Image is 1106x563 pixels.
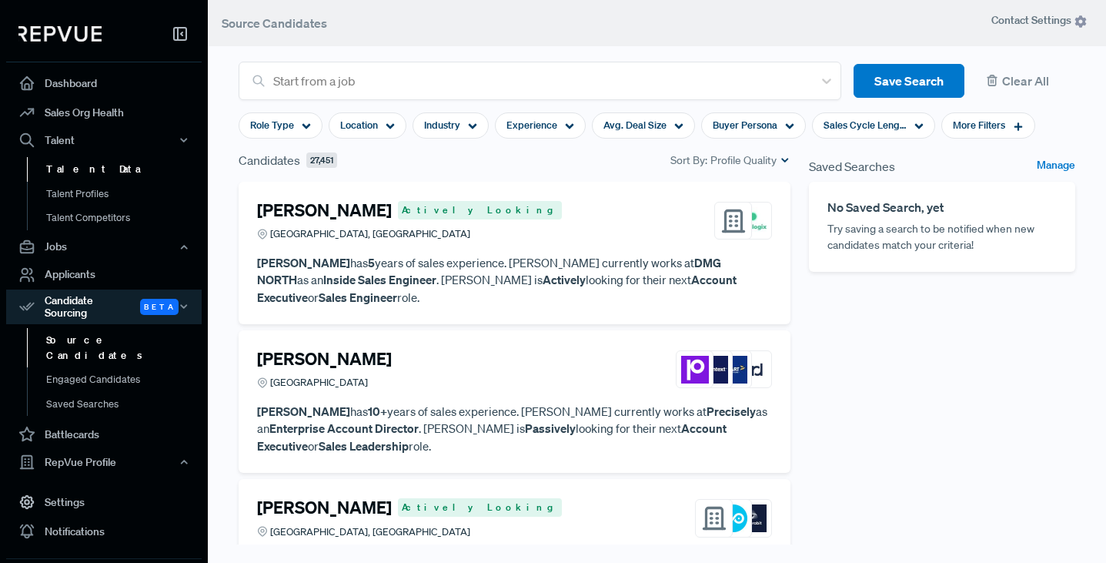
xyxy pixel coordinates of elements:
img: Coralogix [739,207,767,235]
span: Saved Searches [809,157,895,176]
img: RepVue [18,26,102,42]
a: Talent Data [27,157,222,182]
span: Buyer Persona [713,118,777,132]
span: Profile Quality [710,152,777,169]
span: 27,451 [306,152,337,169]
span: [GEOGRAPHIC_DATA] [270,375,368,390]
span: Actively Looking [398,201,562,220]
a: Saved Searches [27,392,222,417]
span: Beta [140,299,179,315]
h4: [PERSON_NAME] [257,200,392,220]
button: Candidate Sourcing Beta [6,290,202,325]
strong: Inside Sales Engineer [323,272,436,287]
strong: 10+ [368,404,387,419]
a: Battlecards [6,420,202,449]
strong: [PERSON_NAME] [257,255,350,270]
a: Settings [6,488,202,517]
a: Dashboard [6,69,202,98]
a: Talent Competitors [27,206,222,230]
span: Avg. Deal Size [603,118,667,132]
span: Location [340,118,378,132]
button: Jobs [6,234,202,260]
strong: Enterprise Account Director [269,421,419,436]
span: Source Candidates [222,15,327,31]
span: Role Type [250,118,294,132]
strong: 5 [368,255,375,270]
span: Industry [424,118,460,132]
div: Candidate Sourcing [6,290,202,325]
span: Sales Cycle Length [824,118,907,132]
button: RepVue Profile [6,449,202,475]
a: Manage [1037,157,1075,176]
button: Clear All [977,64,1075,99]
span: More Filters [953,118,1005,132]
a: Sales Org Health [6,98,202,127]
h4: [PERSON_NAME] [257,349,392,369]
a: Talent Profiles [27,182,222,206]
strong: [PERSON_NAME] [257,404,350,419]
h6: No Saved Search, yet [827,200,1057,215]
a: Notifications [6,517,202,546]
img: RR Donnelley [739,356,767,384]
span: Contact Settings [991,12,1088,28]
img: Precisely [681,356,709,384]
p: has years of sales experience. [PERSON_NAME] currently works at as an . [PERSON_NAME] is looking ... [257,403,772,455]
button: Talent [6,127,202,153]
a: Applicants [6,260,202,290]
img: AutoRABIT [739,504,767,532]
strong: Sales Leadership [319,438,409,454]
strong: Sales Engineer [319,290,397,305]
img: OpenText [700,356,728,384]
img: Smart Communications [720,356,747,384]
h4: [PERSON_NAME] [257,498,392,518]
span: [GEOGRAPHIC_DATA], [GEOGRAPHIC_DATA] [270,226,470,241]
strong: Account Executive [257,421,727,454]
span: Candidates [239,151,300,169]
img: Copado [720,504,747,532]
strong: Account Executive [257,272,737,305]
p: has years of sales experience. [PERSON_NAME] currently works at as an . [PERSON_NAME] is looking ... [257,254,772,307]
div: Sort By: [670,152,790,169]
p: Try saving a search to be notified when new candidates match your criteria! [827,221,1057,253]
a: Source Candidates [27,328,222,367]
strong: Actively [543,272,586,287]
a: Engaged Candidates [27,367,222,392]
span: [GEOGRAPHIC_DATA], [GEOGRAPHIC_DATA] [270,524,470,539]
span: Experience [506,118,557,132]
strong: Passively [525,421,576,436]
button: Save Search [854,64,964,99]
strong: Precisely [707,404,756,419]
span: Actively Looking [398,498,562,517]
